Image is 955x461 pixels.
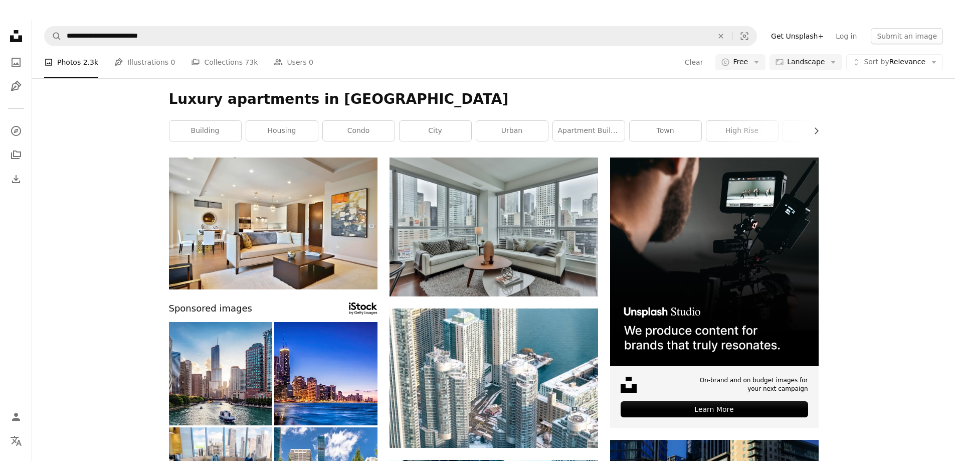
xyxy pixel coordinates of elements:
a: Collections 73k [191,46,258,78]
button: Clear [710,27,732,46]
a: Photos [6,52,26,72]
img: gray couch and brown wooden round table [390,158,598,296]
span: 73k [245,57,258,68]
span: 0 [309,57,313,68]
a: urban [476,121,548,141]
img: Downtown Chicago skyline [274,322,377,425]
span: Sponsored images [169,301,252,316]
a: Home — Unsplash [6,26,26,48]
img: file-1715652217532-464736461acbimage [610,158,819,366]
img: file-1631678316303-ed18b8b5cb9cimage [621,377,637,393]
a: grey [783,121,855,141]
span: Landscape [787,57,825,67]
button: Free [715,54,766,70]
a: Get Unsplash+ [765,28,830,44]
a: On-brand and on budget images for your next campaignLearn More [610,158,819,428]
a: condo [323,121,395,141]
a: city [400,121,471,141]
button: Clear [684,54,704,70]
img: Chicago River Cityscape at Sunset [169,322,272,425]
a: an aerial view of a city with tall buildings [390,373,598,382]
a: Illustrations 0 [114,46,175,78]
a: Users 0 [274,46,313,78]
a: high rise [706,121,778,141]
a: Illustrations [6,76,26,96]
a: gray couch and brown wooden round table [390,222,598,231]
a: Modern, stylish living room with open concept kitchen. [169,219,377,228]
button: Submit an image [871,28,943,44]
h1: Luxury apartments in [GEOGRAPHIC_DATA] [169,90,819,108]
img: Modern, stylish living room with open concept kitchen. [169,158,377,289]
button: Landscape [770,54,842,70]
span: Free [733,57,748,67]
button: Sort byRelevance [846,54,943,70]
span: Relevance [864,57,925,67]
a: housing [246,121,318,141]
button: Search Unsplash [45,27,62,46]
span: On-brand and on budget images for your next campaign [693,376,808,393]
a: apartment building [553,121,625,141]
button: Language [6,431,26,451]
a: building [169,121,241,141]
a: Collections [6,145,26,165]
span: Sort by [864,58,889,66]
img: an aerial view of a city with tall buildings [390,309,598,448]
a: Log in [830,28,863,44]
a: town [630,121,701,141]
a: Download History [6,169,26,189]
button: Visual search [732,27,756,46]
form: Find visuals sitewide [44,26,757,46]
button: scroll list to the right [807,121,819,141]
a: Log in / Sign up [6,407,26,427]
span: 0 [171,57,175,68]
div: Learn More [621,401,808,417]
a: Explore [6,121,26,141]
